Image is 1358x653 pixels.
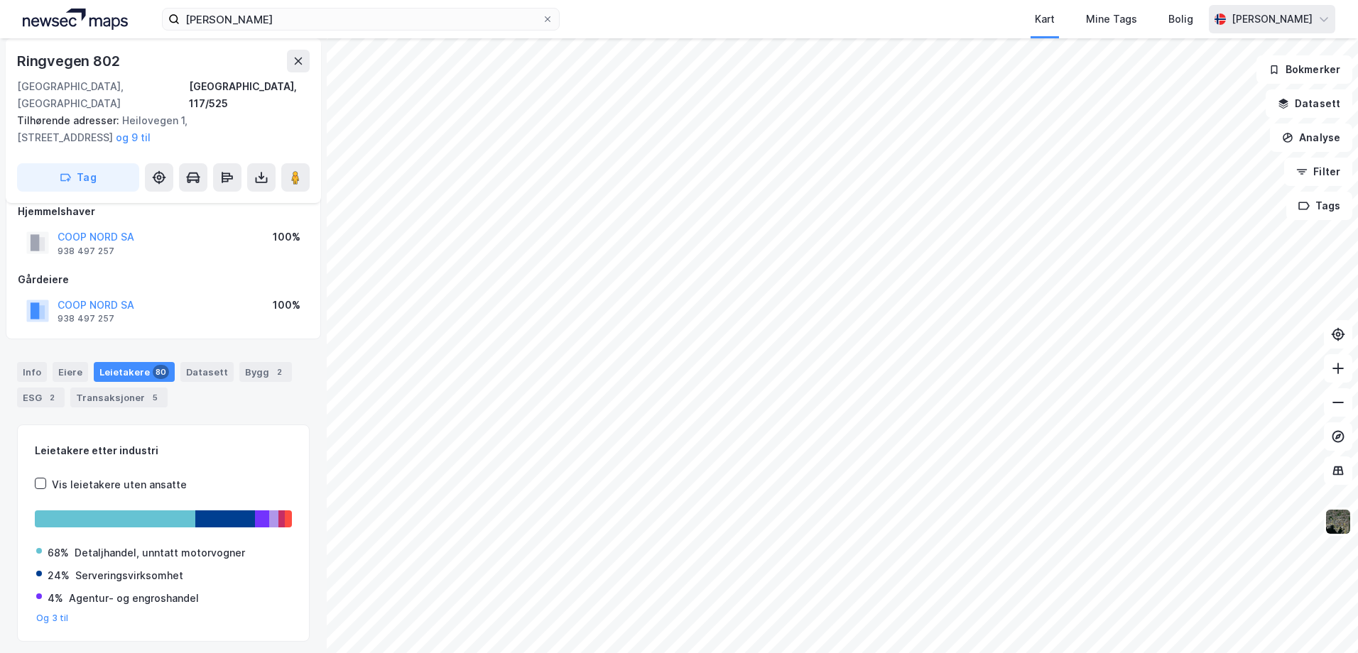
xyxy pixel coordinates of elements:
div: Heilovegen 1, [STREET_ADDRESS] [17,112,298,146]
div: Ringvegen 802 [17,50,122,72]
div: Bolig [1168,11,1193,28]
div: Mine Tags [1086,11,1137,28]
div: Vis leietakere uten ansatte [52,476,187,493]
div: Info [17,362,47,382]
div: Agentur- og engroshandel [69,590,199,607]
div: 938 497 257 [58,246,114,257]
div: Detaljhandel, unntatt motorvogner [75,544,245,561]
div: Serveringsvirksomhet [75,567,183,584]
div: 80 [153,365,169,379]
div: 938 497 257 [58,313,114,324]
button: Analyse [1270,124,1352,152]
div: 68% [48,544,69,561]
div: Transaksjoner [70,388,168,407]
div: Leietakere etter industri [35,442,292,459]
div: ESG [17,388,65,407]
button: Bokmerker [1256,55,1352,84]
div: Kart [1035,11,1055,28]
button: Filter [1284,158,1352,186]
button: Og 3 til [36,613,69,624]
div: 2 [272,365,286,379]
div: Eiere [53,362,88,382]
div: 2 [45,390,59,405]
div: [GEOGRAPHIC_DATA], 117/525 [189,78,310,112]
span: Tilhørende adresser: [17,114,122,126]
button: Datasett [1266,89,1352,118]
button: Tags [1286,192,1352,220]
div: 100% [273,297,300,314]
img: 9k= [1325,508,1352,535]
div: 24% [48,567,70,584]
div: Gårdeiere [18,271,309,288]
div: [GEOGRAPHIC_DATA], [GEOGRAPHIC_DATA] [17,78,189,112]
div: 5 [148,390,162,405]
div: [PERSON_NAME] [1232,11,1313,28]
div: Kontrollprogram for chat [1287,585,1358,653]
iframe: Chat Widget [1287,585,1358,653]
div: Leietakere [94,362,175,382]
div: 100% [273,229,300,246]
button: Tag [17,163,139,192]
div: Datasett [180,362,234,382]
div: Bygg [239,362,292,382]
input: Søk på adresse, matrikkel, gårdeiere, leietakere eller personer [180,9,542,30]
div: Hjemmelshaver [18,203,309,220]
img: logo.a4113a55bc3d86da70a041830d287a7e.svg [23,9,128,30]
div: 4% [48,590,63,607]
